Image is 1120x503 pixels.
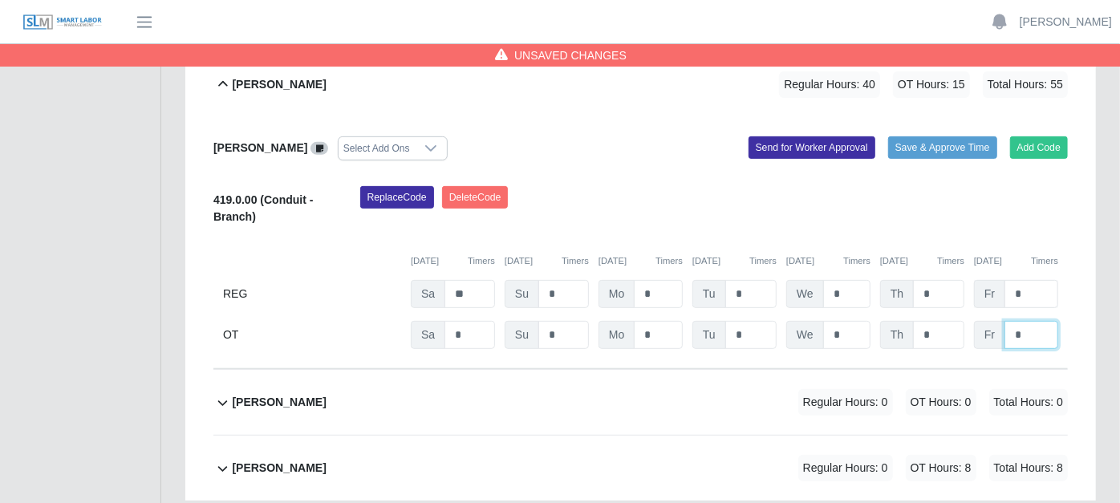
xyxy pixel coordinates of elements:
span: Fr [974,321,1005,349]
span: Th [880,280,914,308]
button: Add Code [1010,136,1069,159]
span: Sa [411,280,445,308]
b: [PERSON_NAME] [232,76,326,93]
button: Timers [749,254,777,268]
button: Save & Approve Time [888,136,997,159]
div: [DATE] [880,254,964,268]
span: Tu [692,321,726,349]
button: Timers [562,254,589,268]
span: Unsaved Changes [514,47,627,63]
button: [PERSON_NAME] Regular Hours: 0 OT Hours: 0 Total Hours: 0 [213,370,1068,435]
span: OT Hours: 0 [906,389,976,416]
button: Timers [655,254,683,268]
span: OT Hours: 15 [893,71,970,98]
button: [PERSON_NAME] Regular Hours: 0 OT Hours: 8 Total Hours: 8 [213,436,1068,501]
span: Su [505,321,539,349]
span: Th [880,321,914,349]
div: [DATE] [974,254,1058,268]
div: REG [223,280,401,308]
div: [DATE] [411,254,495,268]
button: Send for Worker Approval [749,136,875,159]
span: Total Hours: 55 [983,71,1068,98]
div: [DATE] [599,254,683,268]
img: SLM Logo [22,14,103,31]
button: ReplaceCode [360,186,434,209]
b: 419.0.00 (Conduit - Branch) [213,193,313,223]
span: Sa [411,321,445,349]
a: View/Edit Notes [310,141,328,154]
button: Timers [937,254,964,268]
div: Select Add Ons [339,137,415,160]
div: [DATE] [505,254,589,268]
div: [DATE] [786,254,870,268]
b: [PERSON_NAME] [213,141,307,154]
div: OT [223,321,401,349]
b: [PERSON_NAME] [232,460,326,477]
span: OT Hours: 8 [906,455,976,481]
button: Timers [1031,254,1058,268]
span: Su [505,280,539,308]
span: Regular Hours: 0 [798,389,893,416]
span: Mo [599,280,635,308]
span: We [786,321,824,349]
span: Total Hours: 0 [989,389,1068,416]
span: Total Hours: 8 [989,455,1068,481]
span: Tu [692,280,726,308]
span: Fr [974,280,1005,308]
b: [PERSON_NAME] [232,394,326,411]
span: Regular Hours: 0 [798,455,893,481]
button: [PERSON_NAME] Regular Hours: 40 OT Hours: 15 Total Hours: 55 [213,52,1068,117]
a: [PERSON_NAME] [1020,14,1112,30]
button: Timers [468,254,495,268]
div: [DATE] [692,254,777,268]
span: We [786,280,824,308]
span: Mo [599,321,635,349]
span: Regular Hours: 40 [779,71,880,98]
button: DeleteCode [442,186,509,209]
button: Timers [843,254,870,268]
